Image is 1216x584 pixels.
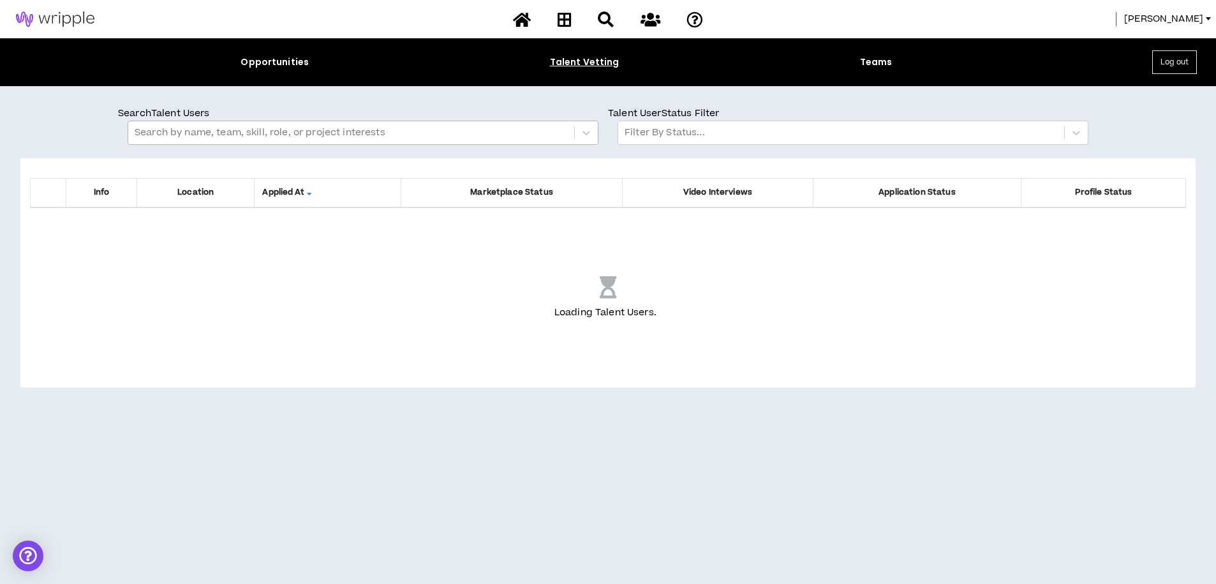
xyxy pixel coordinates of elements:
[137,179,255,207] th: Location
[860,56,893,69] div: Teams
[813,179,1021,207] th: Application Status
[262,186,393,198] span: Applied At
[608,107,1098,121] p: Talent User Status Filter
[118,107,608,121] p: Search Talent Users
[66,179,137,207] th: Info
[1021,179,1186,207] th: Profile Status
[622,179,813,207] th: Video Interviews
[1124,12,1203,26] span: [PERSON_NAME]
[401,179,623,207] th: Marketplace Status
[554,306,662,320] p: Loading Talent Users .
[13,541,43,571] div: Open Intercom Messenger
[241,56,309,69] div: Opportunities
[1152,50,1197,74] button: Log out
